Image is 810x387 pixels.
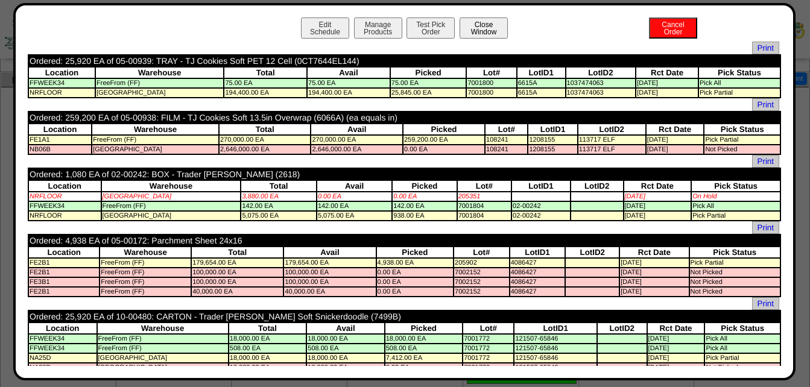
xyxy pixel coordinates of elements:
[407,17,455,39] button: Test PickOrder
[699,79,780,87] td: Pick All
[454,288,509,296] td: 7002152
[566,68,636,78] th: LotID2
[463,344,513,353] td: 7001772
[29,181,101,191] th: Location
[692,212,780,220] td: Pick Partial
[29,278,99,286] td: FE3B1
[284,259,375,267] td: 179,654.00 EA
[192,288,283,296] td: 40,000.00 EA
[29,202,101,210] td: FFWEEK34
[29,68,95,78] th: Location
[510,268,565,277] td: 4086427
[403,145,484,154] td: 0.00 EA
[458,192,511,201] td: 205351
[393,192,456,201] td: 0.00 EA
[393,212,456,220] td: 938.00 EA
[648,354,704,362] td: [DATE]
[578,145,645,154] td: 113717 ELF
[752,297,779,310] span: Print
[514,323,596,333] th: LotID1
[377,288,453,296] td: 0.00 EA
[692,202,780,210] td: Pick All
[620,288,688,296] td: [DATE]
[29,259,99,267] td: FE2B1
[192,259,283,267] td: 179,654.00 EA
[517,89,565,97] td: 6615A
[752,98,779,111] span: Print
[192,268,283,277] td: 100,000.00 EA
[752,155,779,168] a: Print
[517,68,565,78] th: LotID1
[229,344,306,353] td: 508.00 EA
[467,89,516,97] td: 7001800
[636,68,698,78] th: Rct Date
[29,136,91,144] td: FE1A1
[29,268,99,277] td: FE2B1
[704,145,780,154] td: Not Picked
[29,145,91,154] td: NB06B
[385,344,462,353] td: 508.00 EA
[624,192,691,201] td: [DATE]
[220,136,311,144] td: 270,000.00 EA
[29,55,635,66] td: Ordered: 25,920 EA of 05-00939: TRAY - TJ Cookies Soft PET 12 Cell (0CT7644EL144)
[92,145,218,154] td: [GEOGRAPHIC_DATA]
[454,259,509,267] td: 205902
[704,136,780,144] td: Pick Partial
[29,89,95,97] td: NRFLOOR
[29,124,91,134] th: Location
[467,68,516,78] th: Lot#
[96,68,223,78] th: Warehouse
[528,145,577,154] td: 1208155
[284,278,375,286] td: 100,000.00 EA
[620,259,688,267] td: [DATE]
[624,212,691,220] td: [DATE]
[458,181,511,191] th: Lot#
[454,247,509,257] th: Lot#
[100,288,191,296] td: FreeFrom (FF)
[578,136,645,144] td: 113717 ELF
[385,354,462,362] td: 7,412.00 EA
[307,354,384,362] td: 18,000.00 EA
[385,323,462,333] th: Picked
[307,323,384,333] th: Avail
[29,311,647,322] td: Ordered: 25,920 EA of 10-00480: CARTON - Trader [PERSON_NAME] Soft Snickerdoodle (7499B)
[29,354,97,362] td: NA25D
[460,17,508,39] button: CloseWindow
[317,202,391,210] td: 142.00 EA
[317,192,391,201] td: 0.00 EA
[385,335,462,343] td: 18,000.00 EA
[752,221,779,234] span: Print
[98,323,228,333] th: Warehouse
[29,363,97,372] td: NA29D
[752,42,779,54] span: Print
[514,354,596,362] td: 121507-65846
[220,124,311,134] th: Total
[377,278,453,286] td: 0.00 EA
[29,344,97,353] td: FFWEEK34
[510,288,565,296] td: 4086427
[311,145,402,154] td: 2,646,000.00 EA
[454,278,509,286] td: 7002152
[705,363,780,372] td: Not Picked
[92,136,218,144] td: FreeFrom (FF)
[463,363,513,372] td: 7001772
[690,247,780,257] th: Pick Status
[391,68,466,78] th: Picked
[486,145,527,154] td: 108241
[29,79,95,87] td: FFWEEK34
[311,136,402,144] td: 270,000.00 EA
[284,268,375,277] td: 100,000.00 EA
[224,79,306,87] td: 75.00 EA
[690,268,780,277] td: Not Picked
[100,268,191,277] td: FreeFrom (FF)
[307,363,384,372] td: 18,000.00 EA
[463,323,513,333] th: Lot#
[308,89,390,97] td: 194,400.00 EA
[458,27,509,36] a: CloseWindow
[317,212,391,220] td: 5,075.00 EA
[705,344,780,353] td: Pick All
[393,181,456,191] th: Picked
[29,169,623,180] td: Ordered: 1,080 EA of 02-00242: BOX - Trader [PERSON_NAME] (2618)
[403,124,484,134] th: Picked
